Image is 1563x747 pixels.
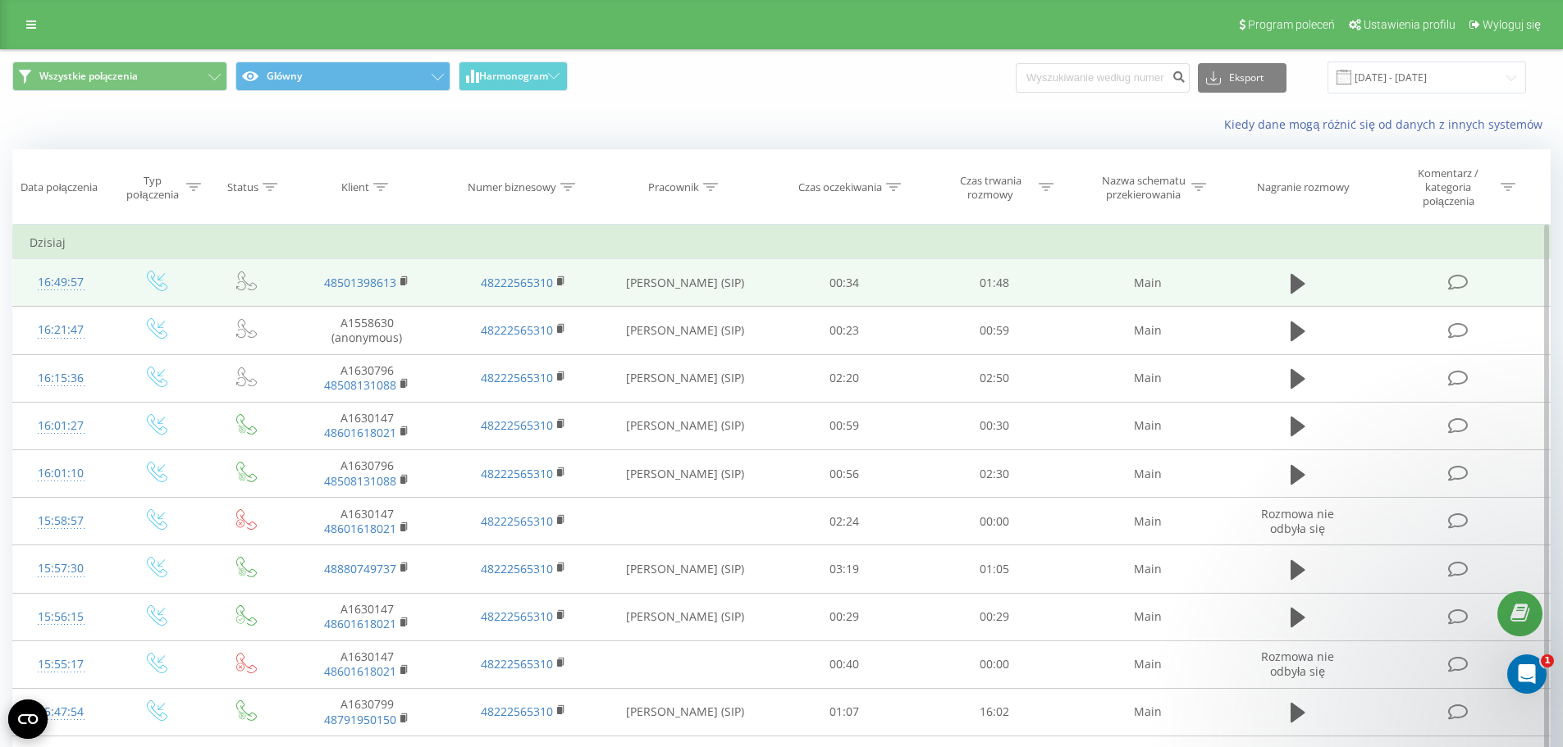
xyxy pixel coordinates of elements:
[1069,354,1225,402] td: Main
[30,314,93,346] div: 16:21:47
[235,61,450,91] button: Główny
[601,354,770,402] td: [PERSON_NAME] (SIP)
[8,699,48,739] button: Open CMP widget
[13,226,1551,259] td: Dzisiaj
[1069,450,1225,498] td: Main
[481,417,553,433] a: 48222565310
[30,410,93,442] div: 16:01:27
[289,688,445,736] td: A1630799
[1401,166,1497,208] div: Komentarz / kategoria połączenia
[1198,63,1287,93] button: Eksport
[601,307,770,354] td: [PERSON_NAME] (SIP)
[1248,18,1335,31] span: Program poleceń
[770,402,920,449] td: 00:59
[324,616,396,631] a: 48601618021
[30,649,93,681] div: 15:55:17
[1069,259,1225,307] td: Main
[770,450,920,498] td: 00:56
[30,601,93,633] div: 15:56:15
[289,450,445,498] td: A1630796
[601,545,770,593] td: [PERSON_NAME] (SIP)
[30,362,93,394] div: 16:15:36
[289,593,445,640] td: A1630147
[1364,18,1456,31] span: Ustawienia profilu
[289,354,445,402] td: A1630796
[920,402,1070,449] td: 00:30
[920,593,1070,640] td: 00:29
[481,656,553,672] a: 48222565310
[324,425,396,440] a: 48601618021
[601,593,770,640] td: [PERSON_NAME] (SIP)
[1257,180,1350,194] div: Nagranie rozmowy
[30,266,93,298] div: 16:49:57
[1261,649,1334,679] span: Rozmowa nie odbyła się
[324,663,396,679] a: 48601618021
[39,70,138,83] span: Wszystkie połączenia
[289,498,445,545] td: A1630147
[1507,654,1547,694] iframe: Intercom live chat
[920,259,1070,307] td: 01:48
[601,688,770,736] td: [PERSON_NAME] (SIP)
[479,71,548,82] span: Harmonogram
[481,704,553,719] a: 48222565310
[1069,498,1225,545] td: Main
[770,593,920,640] td: 00:29
[920,545,1070,593] td: 01:05
[12,61,227,91] button: Wszystkie połączenia
[481,466,553,481] a: 48222565310
[947,174,1035,202] div: Czas trwania rozmowy
[481,513,553,529] a: 48222565310
[481,322,553,338] a: 48222565310
[770,354,920,402] td: 02:20
[289,640,445,688] td: A1630147
[21,180,98,194] div: Data połączenia
[1069,688,1225,736] td: Main
[324,473,396,489] a: 48508131088
[1069,593,1225,640] td: Main
[770,688,920,736] td: 01:07
[1069,640,1225,688] td: Main
[324,377,396,393] a: 48508131088
[920,640,1070,688] td: 00:00
[601,259,770,307] td: [PERSON_NAME] (SIP)
[920,688,1070,736] td: 16:02
[1483,18,1541,31] span: Wyloguj się
[798,180,882,194] div: Czas oczekiwania
[1261,506,1334,536] span: Rozmowa nie odbyła się
[1224,116,1551,132] a: Kiedy dane mogą różnić się od danych z innych systemów
[341,180,369,194] div: Klient
[227,180,258,194] div: Status
[1016,63,1190,93] input: Wyszukiwanie według numeru
[920,498,1070,545] td: 00:00
[601,450,770,498] td: [PERSON_NAME] (SIP)
[920,450,1070,498] td: 02:30
[289,402,445,449] td: A1630147
[468,180,556,194] div: Numer biznesowy
[770,498,920,545] td: 02:24
[770,545,920,593] td: 03:19
[481,370,553,385] a: 48222565310
[920,354,1070,402] td: 02:50
[324,521,396,536] a: 48601618021
[770,307,920,354] td: 00:23
[481,608,553,624] a: 48222565310
[1099,174,1187,202] div: Nazwa schematu przekierowania
[481,561,553,576] a: 48222565310
[1069,307,1225,354] td: Main
[123,174,181,202] div: Typ połączenia
[481,275,553,290] a: 48222565310
[770,259,920,307] td: 00:34
[30,696,93,728] div: 15:47:54
[1069,402,1225,449] td: Main
[30,553,93,585] div: 15:57:30
[324,712,396,727] a: 48791950150
[1541,654,1554,667] span: 1
[1069,545,1225,593] td: Main
[324,275,396,290] a: 48501398613
[601,402,770,449] td: [PERSON_NAME] (SIP)
[324,561,396,576] a: 48880749737
[459,61,568,91] button: Harmonogram
[770,640,920,688] td: 00:40
[289,307,445,354] td: A1558630 (anonymous)
[920,307,1070,354] td: 00:59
